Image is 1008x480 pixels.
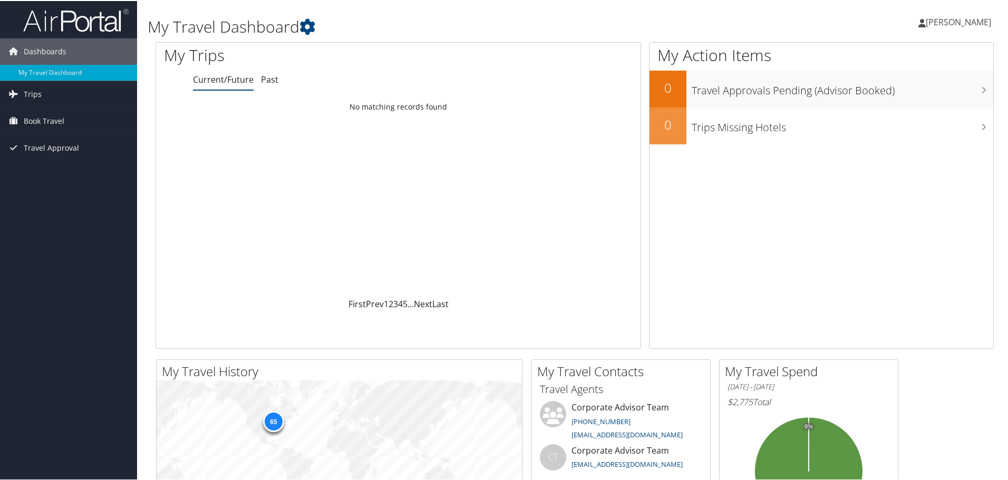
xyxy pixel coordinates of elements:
div: CT [540,443,566,469]
a: [PHONE_NUMBER] [571,416,631,425]
a: 0Travel Approvals Pending (Advisor Booked) [650,70,993,106]
h6: [DATE] - [DATE] [728,381,890,391]
a: Next [414,297,432,309]
a: Prev [366,297,384,309]
a: [EMAIL_ADDRESS][DOMAIN_NAME] [571,429,683,438]
h3: Trips Missing Hotels [692,114,993,134]
a: 0Trips Missing Hotels [650,106,993,143]
h2: My Travel Contacts [537,361,710,379]
a: 3 [393,297,398,309]
a: Past [261,73,278,84]
tspan: 0% [805,423,813,429]
h1: My Trips [164,43,431,65]
h6: Total [728,395,890,407]
a: First [348,297,366,309]
li: Corporate Advisor Team [535,443,707,477]
h3: Travel Agents [540,381,702,396]
span: Book Travel [24,107,64,133]
a: 2 [389,297,393,309]
h2: 0 [650,115,686,133]
a: [EMAIL_ADDRESS][DOMAIN_NAME] [571,458,683,468]
a: 4 [398,297,403,309]
span: $2,775 [728,395,753,407]
div: 65 [263,410,284,431]
span: … [408,297,414,309]
span: Travel Approval [24,134,79,160]
h1: My Action Items [650,43,993,65]
li: Corporate Advisor Team [535,400,707,443]
a: 1 [384,297,389,309]
h2: My Travel Spend [725,361,898,379]
h2: 0 [650,78,686,96]
a: [PERSON_NAME] [918,5,1002,37]
td: No matching records found [156,96,641,115]
h1: My Travel Dashboard [148,15,717,37]
h3: Travel Approvals Pending (Advisor Booked) [692,77,993,97]
img: airportal-logo.png [23,7,129,32]
span: Trips [24,80,42,106]
span: Dashboards [24,37,66,64]
h2: My Travel History [162,361,522,379]
a: 5 [403,297,408,309]
span: [PERSON_NAME] [926,15,991,27]
a: Current/Future [193,73,254,84]
a: Last [432,297,449,309]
